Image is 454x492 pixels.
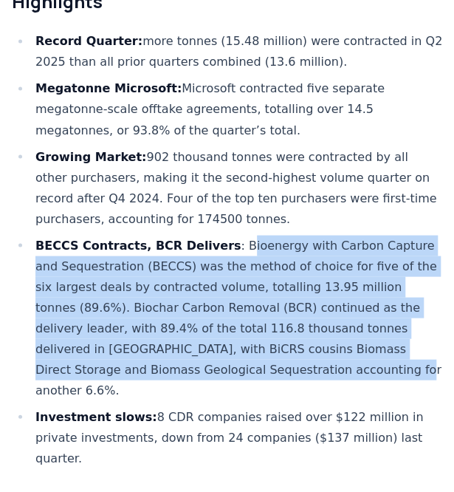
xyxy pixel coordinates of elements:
strong: Megatonne Microsoft: [35,81,182,95]
strong: Investment slows: [35,409,157,423]
li: more tonnes (15.48 million) were contracted in Q2 2025 than all prior quarters combined (13.6 mil... [31,31,442,72]
strong: Growing Market: [35,149,146,163]
li: 902 thousand tonnes were contracted by all other purchasers, making it the second-highest volume ... [31,146,442,229]
strong: Record Quarter: [35,34,142,48]
strong: BECCS Contracts, BCR Delivers [35,238,241,252]
li: Microsoft contracted five separate megatonne-scale offtake agreements, totalling over 14.5 megato... [31,78,442,140]
li: : Bioenergy with Carbon Capture and Sequestration (BECCS) was the method of choice for five of th... [31,235,442,400]
li: 8 CDR companies raised over $122 million in private investments, down from 24 companies ($137 mil... [31,406,442,468]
